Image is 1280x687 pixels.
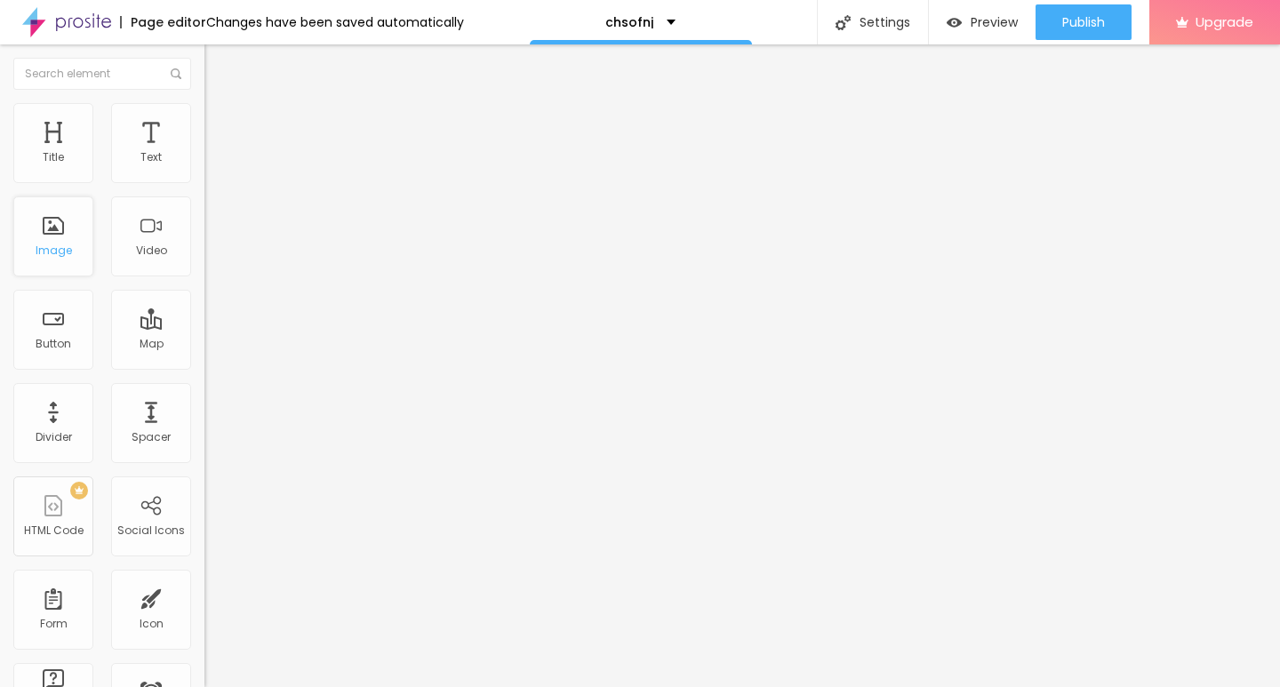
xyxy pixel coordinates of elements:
div: Page editor [120,16,206,28]
span: Upgrade [1196,14,1253,29]
div: Button [36,338,71,350]
div: Form [40,618,68,630]
div: Map [140,338,164,350]
div: Changes have been saved automatically [206,16,464,28]
div: Video [136,244,167,257]
img: view-1.svg [947,15,962,30]
img: Icone [836,15,851,30]
span: Publish [1062,15,1105,29]
div: Divider [36,431,72,443]
input: Search element [13,58,191,90]
div: Image [36,244,72,257]
button: Publish [1036,4,1132,40]
div: Text [140,151,162,164]
img: Icone [171,68,181,79]
div: Icon [140,618,164,630]
div: HTML Code [24,524,84,537]
div: Social Icons [117,524,185,537]
div: Spacer [132,431,171,443]
span: Preview [971,15,1018,29]
button: Preview [929,4,1036,40]
div: Title [43,151,64,164]
p: chsofnj [605,16,653,28]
